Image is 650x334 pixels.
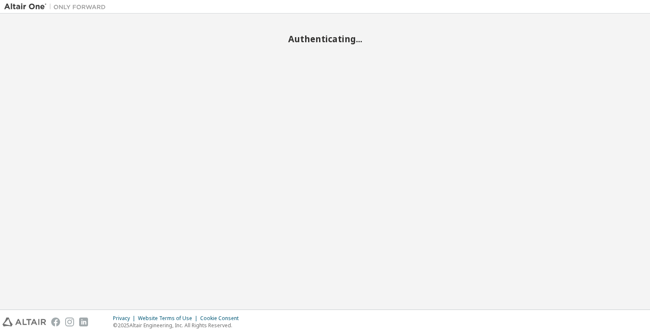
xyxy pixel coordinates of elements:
[200,315,244,322] div: Cookie Consent
[4,33,646,44] h2: Authenticating...
[138,315,200,322] div: Website Terms of Use
[51,318,60,326] img: facebook.svg
[113,315,138,322] div: Privacy
[3,318,46,326] img: altair_logo.svg
[4,3,110,11] img: Altair One
[65,318,74,326] img: instagram.svg
[79,318,88,326] img: linkedin.svg
[113,322,244,329] p: © 2025 Altair Engineering, Inc. All Rights Reserved.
